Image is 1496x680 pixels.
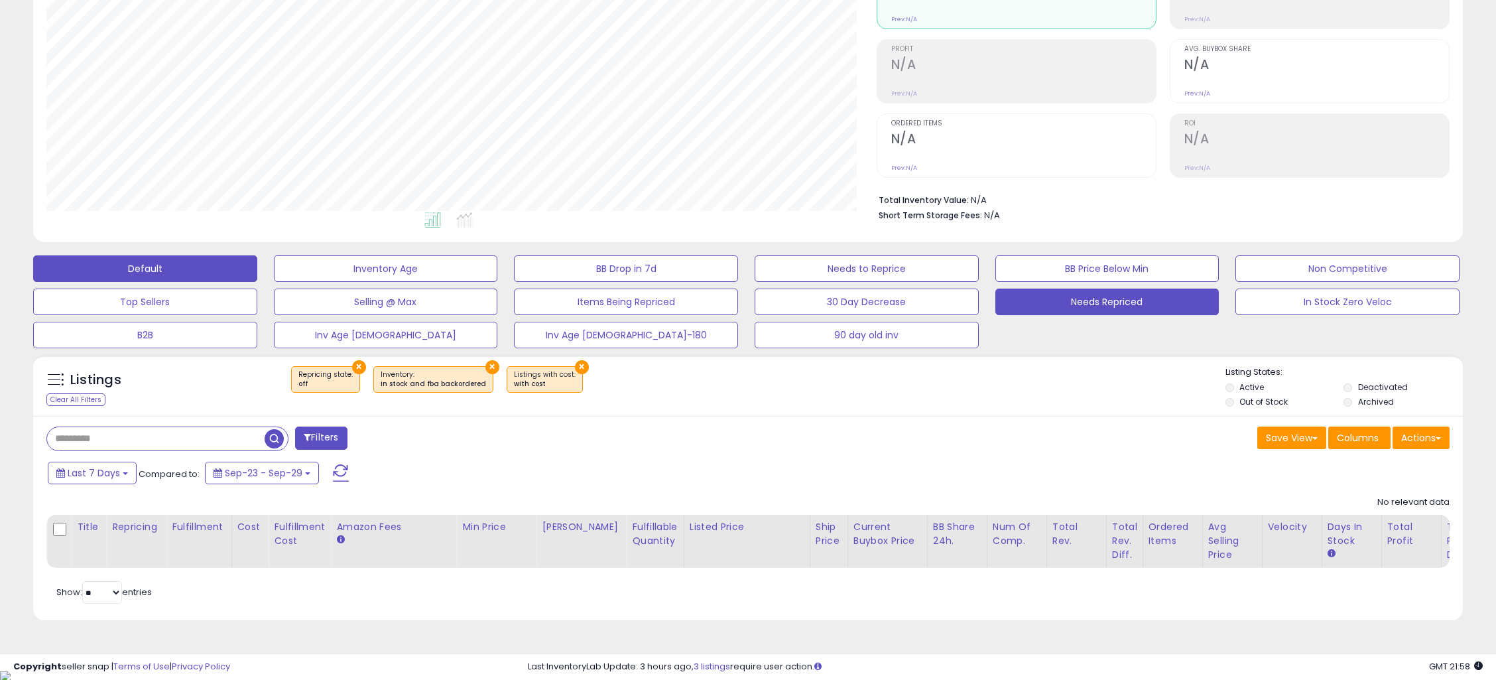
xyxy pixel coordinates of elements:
[225,466,302,480] span: Sep-23 - Sep-29
[462,520,530,534] div: Min Price
[514,322,738,348] button: Inv Age [DEMOGRAPHIC_DATA]-180
[68,466,120,480] span: Last 7 Days
[172,520,225,534] div: Fulfillment
[1184,90,1210,98] small: Prev: N/A
[1208,520,1257,562] div: Avg Selling Price
[56,586,152,598] span: Show: entries
[46,393,105,406] div: Clear All Filters
[690,520,804,534] div: Listed Price
[1358,396,1394,407] label: Archived
[33,289,257,315] button: Top Sellers
[993,520,1041,548] div: Num of Comp.
[1184,15,1210,23] small: Prev: N/A
[995,289,1219,315] button: Needs Repriced
[33,255,257,282] button: Default
[1429,660,1483,673] span: 2025-10-7 21:58 GMT
[514,289,738,315] button: Items Being Repriced
[13,660,62,673] strong: Copyright
[891,164,917,172] small: Prev: N/A
[514,370,576,389] span: Listings with cost :
[879,191,1440,207] li: N/A
[632,520,678,548] div: Fulfillable Quantity
[139,468,200,480] span: Compared to:
[1328,520,1376,548] div: Days In Stock
[485,360,499,374] button: ×
[575,360,589,374] button: ×
[381,370,486,389] span: Inventory :
[1184,164,1210,172] small: Prev: N/A
[755,322,979,348] button: 90 day old inv
[70,371,121,389] h5: Listings
[274,255,498,282] button: Inventory Age
[298,379,353,389] div: off
[891,46,1156,53] span: Profit
[274,520,325,548] div: Fulfillment Cost
[514,379,576,389] div: with cost
[879,194,969,206] b: Total Inventory Value:
[274,289,498,315] button: Selling @ Max
[381,379,486,389] div: in stock and fba backordered
[755,289,979,315] button: 30 Day Decrease
[1052,520,1101,548] div: Total Rev.
[1387,520,1436,548] div: Total Profit
[755,255,979,282] button: Needs to Reprice
[1184,131,1449,149] h2: N/A
[1337,431,1379,444] span: Columns
[542,520,621,534] div: [PERSON_NAME]
[113,660,170,673] a: Terms of Use
[528,661,1483,673] div: Last InventoryLab Update: 3 hours ago, require user action.
[1225,366,1464,379] p: Listing States:
[1393,427,1450,449] button: Actions
[274,322,498,348] button: Inv Age [DEMOGRAPHIC_DATA]
[1358,381,1408,393] label: Deactivated
[984,209,1000,222] span: N/A
[694,660,730,673] a: 3 listings
[205,462,319,484] button: Sep-23 - Sep-29
[1235,289,1460,315] button: In Stock Zero Veloc
[891,131,1156,149] h2: N/A
[1112,520,1137,562] div: Total Rev. Diff.
[816,520,842,548] div: Ship Price
[336,534,344,546] small: Amazon Fees.
[77,520,101,534] div: Title
[48,462,137,484] button: Last 7 Days
[13,661,230,673] div: seller snap | |
[891,57,1156,75] h2: N/A
[1377,496,1450,509] div: No relevant data
[1149,520,1197,548] div: Ordered Items
[298,370,353,389] span: Repricing state :
[295,427,347,450] button: Filters
[172,660,230,673] a: Privacy Policy
[1184,57,1449,75] h2: N/A
[1328,427,1391,449] button: Columns
[1184,46,1449,53] span: Avg. Buybox Share
[1235,255,1460,282] button: Non Competitive
[33,322,257,348] button: B2B
[336,520,451,534] div: Amazon Fees
[352,360,366,374] button: ×
[891,90,917,98] small: Prev: N/A
[237,520,263,534] div: Cost
[891,120,1156,127] span: Ordered Items
[853,520,922,548] div: Current Buybox Price
[933,520,981,548] div: BB Share 24h.
[1239,381,1264,393] label: Active
[1239,396,1288,407] label: Out of Stock
[1328,548,1336,560] small: Days In Stock.
[514,255,738,282] button: BB Drop in 7d
[879,210,982,221] b: Short Term Storage Fees:
[995,255,1219,282] button: BB Price Below Min
[1184,120,1449,127] span: ROI
[1447,520,1473,562] div: Total Profit Diff.
[112,520,160,534] div: Repricing
[891,15,917,23] small: Prev: N/A
[1268,520,1316,534] div: Velocity
[1257,427,1326,449] button: Save View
